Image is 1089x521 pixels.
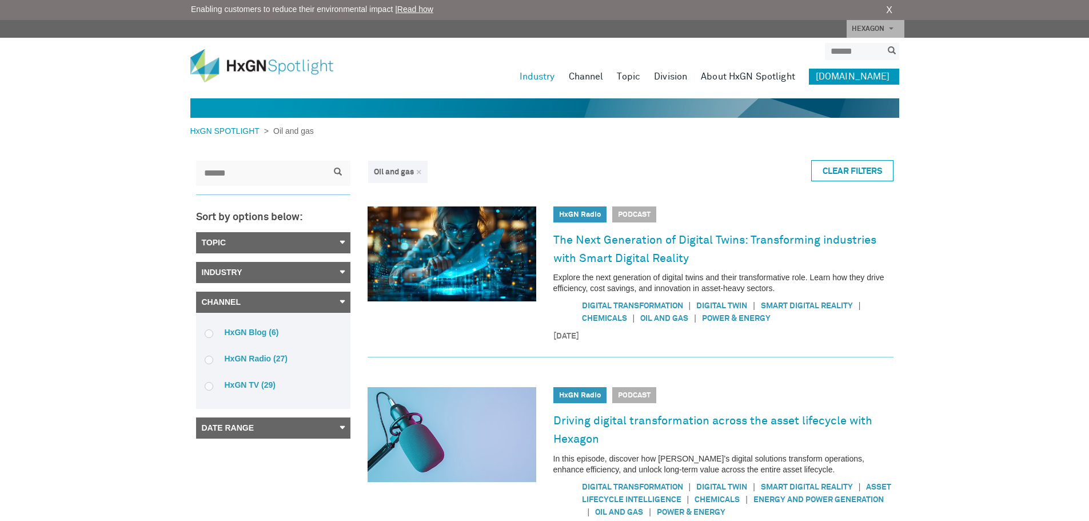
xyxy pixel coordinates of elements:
a: × [416,168,422,176]
a: Power & Energy [702,315,771,323]
a: Topic [196,232,350,253]
label: HxGN Blog (6) [205,327,342,337]
a: Date Range [196,417,350,439]
a: About HxGN Spotlight [701,69,795,85]
p: In this episode, discover how [PERSON_NAME]’s digital solutions transform operations, enhance eff... [553,454,893,475]
a: Digital Twin [696,302,747,310]
a: Oil and gas [595,508,643,516]
a: Driving digital transformation across the asset lifecycle with Hexagon [553,412,893,449]
a: HEXAGON [847,20,904,38]
a: Channel [196,292,350,313]
span: | [683,481,697,493]
a: Oil and gas [640,315,688,323]
h3: Sort by options below: [196,212,350,224]
img: HxGN Spotlight [190,49,350,82]
a: Division [654,69,687,85]
span: | [747,300,761,312]
span: | [747,481,761,493]
a: Topic [617,69,640,85]
a: Asset Lifecycle Intelligence [582,483,892,504]
span: | [582,506,596,518]
span: | [681,494,695,506]
a: HxGN SPOTLIGHT [190,126,264,136]
a: The Next Generation of Digital Twins: Transforming industries with Smart Digital Reality [553,231,893,268]
span: Enabling customers to reduce their environmental impact | [191,3,433,15]
a: Digital Transformation [582,302,683,310]
span: | [643,506,657,518]
a: HxGN Radio [559,392,601,399]
a: Chemicals [582,315,627,323]
span: | [853,300,867,312]
a: Smart Digital Reality [761,302,853,310]
span: | [627,312,641,324]
a: Industry [196,262,350,283]
a: Read how [397,5,433,14]
span: | [683,300,697,312]
label: HxGN Radio (27) [205,353,342,364]
a: Industry [520,69,555,85]
span: Podcast [612,387,656,403]
a: Chemicals [695,496,740,504]
a: Channel [569,69,604,85]
time: [DATE] [553,331,893,343]
span: Podcast [612,206,656,222]
a: HxGN Radio [559,211,601,218]
img: The Next Generation of Digital Twins: Transforming industries with Smart Digital Reality [368,206,536,301]
span: Oil and gas [374,168,414,176]
a: Clear Filters [811,160,893,181]
a: X [886,3,892,17]
a: Digital Transformation [582,483,683,491]
p: Explore the next generation of digital twins and their transformative role. Learn how they drive ... [553,272,893,294]
div: > [190,125,314,137]
a: [DOMAIN_NAME] [809,69,899,85]
span: | [740,494,753,506]
a: Digital Twin [696,483,747,491]
span: | [853,481,867,493]
span: | [688,312,702,324]
img: Driving digital transformation across the asset lifecycle with Hexagon [368,387,536,482]
label: HxGN TV (29) [205,380,342,390]
a: Power & Energy [657,508,725,516]
span: Oil and gas [269,126,314,136]
a: Smart Digital Reality [761,483,853,491]
a: Energy and power generation [753,496,884,504]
